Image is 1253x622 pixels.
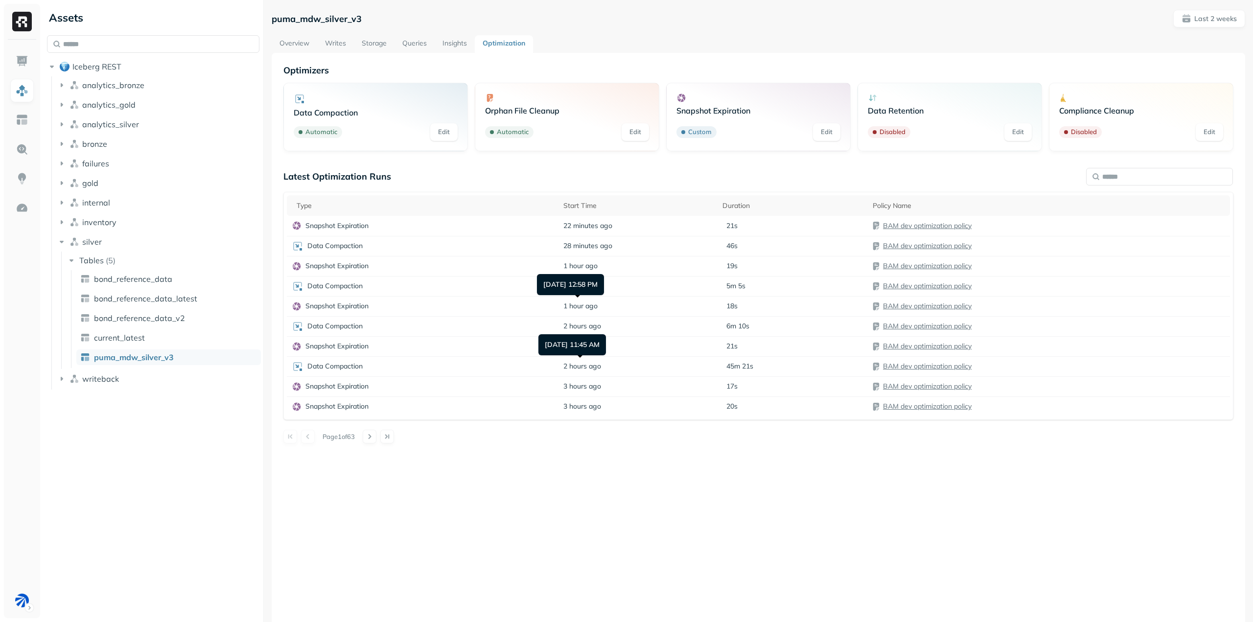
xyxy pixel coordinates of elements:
[430,123,458,141] a: Edit
[305,301,369,311] p: Snapshot Expiration
[82,217,116,227] span: inventory
[15,594,29,607] img: BAM Dev
[57,214,260,230] button: inventory
[57,234,260,250] button: silver
[82,100,136,110] span: analytics_gold
[883,382,972,391] a: BAM dev optimization policy
[305,221,369,230] p: Snapshot Expiration
[82,139,107,149] span: bronze
[70,217,79,227] img: namespace
[873,201,1225,210] div: Policy Name
[726,281,745,291] p: 5m 5s
[272,13,362,24] p: puma_mdw_silver_v3
[726,342,738,351] p: 21s
[354,35,394,53] a: Storage
[305,127,337,137] p: Automatic
[82,198,110,207] span: internal
[272,35,317,53] a: Overview
[294,108,458,117] p: Data Compaction
[79,255,104,265] span: Tables
[70,178,79,188] img: namespace
[563,382,601,391] span: 3 hours ago
[47,59,259,74] button: Iceberg REST
[307,322,363,331] p: Data Compaction
[16,84,28,97] img: Assets
[1004,123,1032,141] a: Edit
[880,127,905,137] p: Disabled
[76,310,261,326] a: bond_reference_data_v2
[70,198,79,207] img: namespace
[688,127,712,137] p: Custom
[394,35,435,53] a: Queries
[563,362,601,371] span: 2 hours ago
[883,221,972,230] a: BAM dev optimization policy
[883,342,972,350] a: BAM dev optimization policy
[317,35,354,53] a: Writes
[70,237,79,247] img: namespace
[622,123,649,141] a: Edit
[722,201,863,210] div: Duration
[72,62,121,71] span: Iceberg REST
[305,382,369,391] p: Snapshot Expiration
[82,237,102,247] span: silver
[1173,10,1245,27] button: Last 2 weeks
[57,97,260,113] button: analytics_gold
[323,432,355,441] p: Page 1 of 63
[676,106,840,115] p: Snapshot Expiration
[76,271,261,287] a: bond_reference_data
[94,313,185,323] span: bond_reference_data_v2
[726,301,738,311] p: 18s
[563,261,598,271] span: 1 hour ago
[563,221,612,230] span: 22 minutes ago
[80,294,90,303] img: table
[16,202,28,214] img: Optimization
[94,352,174,362] span: puma_mdw_silver_v3
[726,362,753,371] p: 45m 21s
[1196,123,1223,141] a: Edit
[1059,106,1223,115] p: Compliance Cleanup
[57,371,260,387] button: writeback
[60,62,70,71] img: root
[563,402,601,411] span: 3 hours ago
[82,80,144,90] span: analytics_bronze
[868,106,1032,115] p: Data Retention
[16,172,28,185] img: Insights
[57,136,260,152] button: bronze
[94,274,172,284] span: bond_reference_data
[1194,14,1237,23] p: Last 2 weeks
[305,261,369,271] p: Snapshot Expiration
[80,352,90,362] img: table
[563,322,601,331] span: 2 hours ago
[94,333,145,343] span: current_latest
[307,362,363,371] p: Data Compaction
[57,175,260,191] button: gold
[883,301,972,310] a: BAM dev optimization policy
[70,80,79,90] img: namespace
[16,114,28,126] img: Asset Explorer
[80,313,90,323] img: table
[82,159,109,168] span: failures
[883,261,972,270] a: BAM dev optimization policy
[106,255,116,265] p: ( 5 )
[538,334,606,355] div: [DATE] 11:45 AM
[726,322,749,331] p: 6m 10s
[813,123,840,141] a: Edit
[57,156,260,171] button: failures
[70,159,79,168] img: namespace
[80,274,90,284] img: table
[70,139,79,149] img: namespace
[497,127,529,137] p: Automatic
[57,116,260,132] button: analytics_silver
[537,274,604,295] div: [DATE] 12:58 PM
[76,291,261,306] a: bond_reference_data_latest
[883,241,972,250] a: BAM dev optimization policy
[80,333,90,343] img: table
[307,241,363,251] p: Data Compaction
[563,201,713,210] div: Start Time
[726,382,738,391] p: 17s
[305,402,369,411] p: Snapshot Expiration
[883,281,972,290] a: BAM dev optimization policy
[70,119,79,129] img: namespace
[82,119,139,129] span: analytics_silver
[67,253,260,268] button: Tables(5)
